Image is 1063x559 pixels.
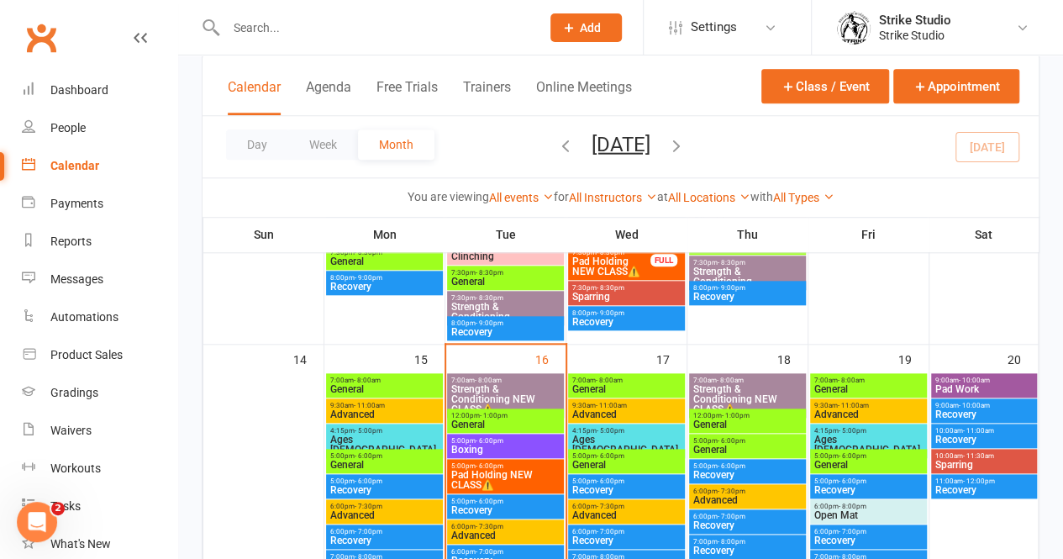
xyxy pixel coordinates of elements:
div: 15 [414,345,445,372]
span: Recovery [692,470,803,480]
button: Calendar [228,79,281,115]
th: Sat [929,217,1039,252]
a: All Instructors [569,191,657,204]
button: Month [358,129,434,160]
span: 6:00pm [571,528,681,535]
span: Recovery [329,535,439,546]
input: Search... [221,16,529,40]
span: 5:00pm [450,462,560,470]
span: Recovery [450,327,560,337]
div: 19 [898,345,929,372]
span: Advanced [450,530,560,541]
th: Sun [203,217,324,252]
span: - 6:00pm [476,462,503,470]
span: Settings [691,8,737,46]
a: Calendar [22,147,177,185]
span: - 11:00am [963,427,994,435]
span: - 8:00am [717,377,744,384]
span: - 11:00am [596,402,627,409]
div: Strike Studio [879,13,951,28]
span: - 6:00pm [597,477,624,485]
span: - 8:00pm [839,503,866,510]
span: - 7:30pm [355,503,382,510]
div: Gradings [50,386,98,399]
span: 9:30am [571,402,681,409]
span: Recovery [450,505,560,515]
strong: at [657,190,668,203]
span: Ages [DEMOGRAPHIC_DATA] [813,435,924,455]
span: Add [580,21,601,34]
span: 9:00am [934,402,1034,409]
span: Ages [DEMOGRAPHIC_DATA] [571,435,681,455]
span: Pad Holding NEW CLASS⚠️ [450,470,560,490]
span: 7:30pm [692,259,803,266]
span: - 7:00pm [476,548,503,556]
span: - 11:30am [963,452,994,460]
span: - 12:00pm [963,477,995,485]
div: Tasks [50,499,81,513]
a: All Locations [668,191,750,204]
span: - 6:00pm [476,498,503,505]
span: Advanced [813,409,924,419]
span: 4:15pm [813,427,924,435]
span: - 6:00pm [476,437,503,445]
a: Tasks [22,488,177,525]
span: 6:00pm [450,548,560,556]
span: 7:00am [692,377,803,384]
span: General [450,277,560,287]
span: 2 [51,502,65,515]
a: All Types [773,191,834,204]
span: 5:00pm [329,477,439,485]
span: Strength & Conditioning [450,302,560,322]
span: - 7:30pm [597,503,624,510]
span: Advanced [571,510,681,520]
span: - 7:00pm [597,528,624,535]
span: 6:00pm [813,503,924,510]
div: Payments [50,197,103,210]
span: General [692,445,803,455]
span: Pad Work [934,384,1034,394]
a: Automations [22,298,177,336]
button: Week [288,129,358,160]
a: Gradings [22,374,177,412]
span: General [813,460,924,470]
span: - 5:00pm [355,427,382,435]
span: Recovery [692,546,803,556]
button: [DATE] [592,132,650,156]
div: Reports [50,235,92,248]
span: 4:15pm [571,427,681,435]
span: - 11:00am [838,402,869,409]
span: - 7:00pm [355,528,382,535]
span: 9:00am [934,377,1034,384]
span: 12:00pm [692,412,803,419]
span: 5:00pm [571,477,681,485]
span: 11:00am [934,477,1034,485]
span: 10:00am [934,427,1034,435]
span: 8:00pm [450,319,560,327]
a: People [22,109,177,147]
span: 9:30am [329,402,439,409]
div: 17 [656,345,687,372]
button: Free Trials [376,79,438,115]
span: 7:00am [813,377,924,384]
span: 7:00am [450,377,560,384]
span: 7:30pm [571,284,681,292]
span: 8:00pm [329,274,439,282]
a: Dashboard [22,71,177,109]
span: General [571,460,681,470]
span: Recovery [571,535,681,546]
a: Workouts [22,450,177,488]
th: Thu [687,217,808,252]
span: Recovery [571,485,681,495]
span: General [329,460,439,470]
span: - 9:00pm [476,319,503,327]
span: Advanced [329,510,439,520]
span: - 7:30pm [718,488,745,495]
span: Boxing [450,445,560,455]
span: - 5:00pm [839,427,866,435]
span: 7:00am [571,377,681,384]
span: Strength & Conditioning NEW CLASS⚠️ [450,384,560,414]
span: 6:00pm [329,503,439,510]
iframe: Intercom live chat [17,502,57,542]
span: 5:00pm [450,437,560,445]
